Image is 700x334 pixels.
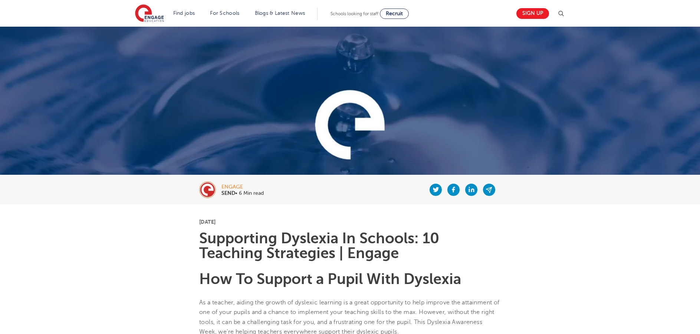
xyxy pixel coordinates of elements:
[380,9,409,19] a: Recruit
[173,10,195,16] a: Find jobs
[199,231,501,261] h1: Supporting Dyslexia In Schools: 10 Teaching Strategies | Engage
[221,191,264,196] p: • 6 Min read
[331,11,378,16] span: Schools looking for staff
[221,190,235,196] b: SEND
[210,10,239,16] a: For Schools
[386,11,403,16] span: Recruit
[199,219,501,224] p: [DATE]
[221,184,264,190] div: engage
[516,8,549,19] a: Sign up
[255,10,305,16] a: Blogs & Latest News
[199,271,461,287] b: How To Support a Pupil With Dyslexia
[135,4,164,23] img: Engage Education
